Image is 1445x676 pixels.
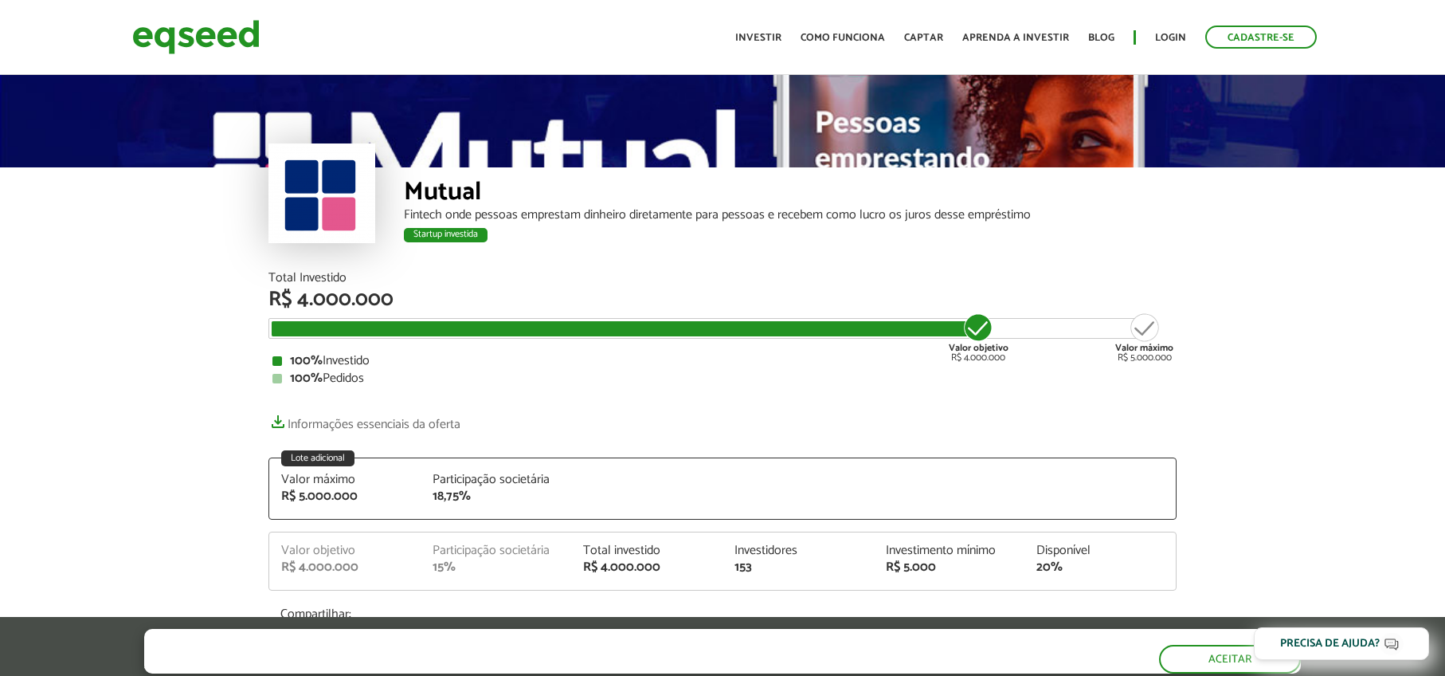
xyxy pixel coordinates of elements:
[404,179,1177,209] div: Mutual
[144,629,721,654] h5: O site da EqSeed utiliza cookies para melhorar sua navegação.
[886,561,1013,574] div: R$ 5.000
[1036,561,1164,574] div: 20%
[281,544,409,557] div: Valor objetivo
[886,544,1013,557] div: Investimento mínimo
[1159,645,1301,674] button: Aceitar
[583,544,711,557] div: Total investido
[268,289,1177,310] div: R$ 4.000.000
[1155,33,1186,43] a: Login
[735,33,781,43] a: Investir
[801,33,885,43] a: Como funciona
[1036,544,1164,557] div: Disponível
[268,272,1177,285] div: Total Investido
[1205,26,1317,49] a: Cadastre-se
[949,340,1008,356] strong: Valor objetivo
[1088,33,1114,43] a: Blog
[583,561,711,574] div: R$ 4.000.000
[734,561,862,574] div: 153
[1115,340,1173,356] strong: Valor máximo
[404,209,1177,222] div: Fintech onde pessoas emprestam dinheiro diretamente para pessoas e recebem como lucro os juros de...
[290,350,323,371] strong: 100%
[290,367,323,389] strong: 100%
[433,544,560,557] div: Participação societária
[734,544,862,557] div: Investidores
[272,372,1173,385] div: Pedidos
[962,33,1069,43] a: Aprenda a investir
[404,228,488,242] div: Startup investida
[886,607,1165,639] a: Falar com a EqSeed
[281,490,409,503] div: R$ 5.000.000
[949,312,1008,363] div: R$ 4.000.000
[354,658,538,672] a: política de privacidade e de cookies
[433,561,560,574] div: 15%
[280,607,862,622] p: Compartilhar:
[1115,312,1173,363] div: R$ 5.000.000
[268,409,460,431] a: Informações essenciais da oferta
[132,16,260,58] img: EqSeed
[281,450,354,466] div: Lote adicional
[281,474,409,486] div: Valor máximo
[433,474,560,486] div: Participação societária
[281,561,409,574] div: R$ 4.000.000
[144,657,721,672] p: Ao clicar em "aceitar", você aceita nossa .
[272,355,1173,367] div: Investido
[904,33,943,43] a: Captar
[433,490,560,503] div: 18,75%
